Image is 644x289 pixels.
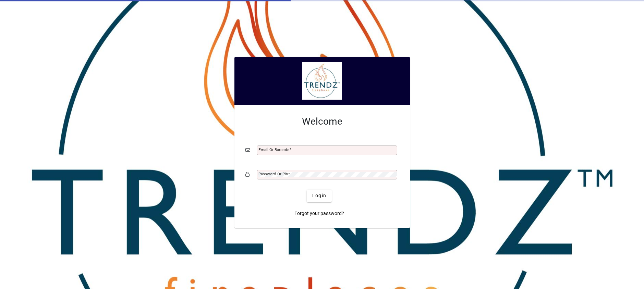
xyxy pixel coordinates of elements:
h2: Welcome [245,116,399,127]
button: Login [307,190,332,202]
mat-label: Password or Pin [258,172,288,176]
span: Forgot your password? [294,210,344,217]
span: Login [312,192,326,199]
a: Forgot your password? [292,208,347,220]
mat-label: Email or Barcode [258,147,289,152]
